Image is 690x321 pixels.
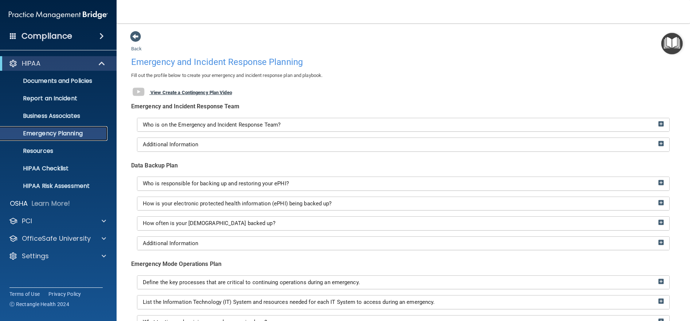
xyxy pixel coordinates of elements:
a: Back [131,37,142,51]
img: ic_add_box.75fa564c.png [658,121,664,127]
img: gray_youtube_icon.38fcd6cc.png [131,85,146,99]
iframe: Drift Widget Chat Controller [564,269,681,298]
img: ic_add_box.75fa564c.png [658,141,664,146]
a: Additional Information [143,240,664,247]
b: Emergency Mode Operations Plan [131,260,221,267]
a: Define the key processes that are critical to continuing operations during an emergency. [143,279,664,286]
a: Settings [9,252,106,260]
img: ic_add_box.75fa564c.png [658,240,664,245]
span: Additional Information [143,240,198,247]
p: Resources [5,147,104,155]
span: Ⓒ Rectangle Health 2024 [9,301,69,308]
span: How is your electronic protected health information (ePHI) being backed up? [143,200,332,207]
p: Settings [22,252,49,260]
p: PCI [22,217,32,225]
a: How is your electronic protected health information (ePHI) being backed up? [143,201,664,207]
span: Define the key processes that are critical to continuing operations during an emergency. [143,279,360,286]
a: Who is responsible for backing up and restoring your ePHI? [143,181,664,187]
a: HIPAA [9,59,106,68]
p: Report an Incident [5,95,104,102]
img: ic_add_box.75fa564c.png [658,298,664,304]
p: Learn More! [32,199,70,208]
b: Emergency and Incident Response Team [131,103,240,110]
img: ic_add_box.75fa564c.png [658,200,664,205]
a: Additional Information [143,142,664,148]
img: ic_add_box.75fa564c.png [658,220,664,225]
a: How often is your [DEMOGRAPHIC_DATA] backed up? [143,220,664,227]
h4: Emergency and Incident Response Planning [131,57,675,67]
span: How often is your [DEMOGRAPHIC_DATA] backed up? [143,220,275,227]
span: Who is responsible for backing up and restoring your ePHI? [143,180,289,187]
p: Emergency Planning [5,130,104,137]
a: Who is on the Emergency and Incident Response Team? [143,122,664,128]
a: PCI [9,217,106,225]
img: PMB logo [9,8,108,22]
p: HIPAA Checklist [5,165,104,172]
p: OSHA [10,199,28,208]
p: OfficeSafe University [22,234,91,243]
button: Open Resource Center [661,33,683,54]
b: Data Backup Plan [131,162,178,169]
span: Additional Information [143,141,198,148]
a: List the Information Technology (IT) System and resources needed for each IT System to access dur... [143,299,664,305]
span: List the Information Technology (IT) System and resources needed for each IT System to access dur... [143,299,435,305]
p: Fill out the profile below to create your emergency and incident response plan and playbook. [131,71,675,80]
h4: Compliance [21,31,72,41]
img: ic_add_box.75fa564c.png [658,180,664,185]
p: HIPAA [22,59,40,68]
span: Who is on the Emergency and Incident Response Team? [143,121,281,128]
p: Documents and Policies [5,77,104,85]
a: Terms of Use [9,290,40,298]
a: OfficeSafe University [9,234,106,243]
a: Privacy Policy [48,290,81,298]
p: HIPAA Risk Assessment [5,182,104,190]
p: Business Associates [5,112,104,120]
b: View Create a Contingency Plan Video [150,90,232,95]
